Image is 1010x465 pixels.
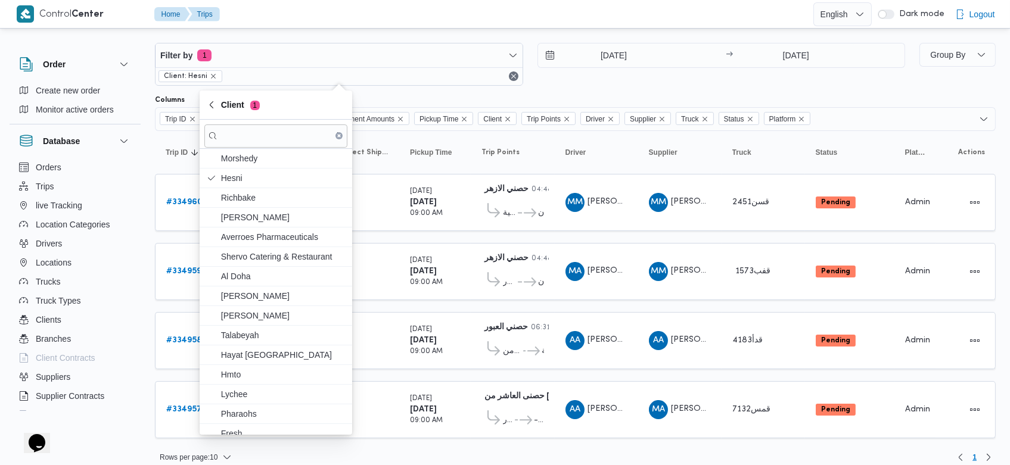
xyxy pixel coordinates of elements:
span: Trucks [36,274,60,289]
button: Next page [981,450,996,464]
button: Pickup Time [405,143,465,162]
span: [PERSON_NAME] [671,405,739,413]
button: Previous page [953,450,968,464]
span: قسن2451 [732,198,769,206]
span: Platform [764,112,811,125]
button: Branches [14,329,136,348]
span: Logout [969,7,995,21]
b: حصني العبور [484,323,528,331]
span: [PERSON_NAME] [221,308,345,323]
button: Trip IDSorted in descending order [161,143,209,162]
span: Client: Hesni [164,71,207,82]
span: Actions [958,148,985,157]
span: حصني -شيراتون [538,275,543,289]
button: Remove Status from selection in this group [747,116,754,123]
small: 09:00 AM [410,348,443,355]
button: Truck [728,143,799,162]
div: Order [10,81,141,124]
button: Trucks [14,272,136,291]
button: Client Contracts [14,348,136,367]
span: - شركة مصانع رجا للملابس [534,413,543,427]
button: Actions [965,262,984,281]
span: Orders [36,160,61,174]
span: Truck Types [36,294,80,308]
span: Clients [36,313,61,327]
span: Pickup Time [414,112,473,125]
span: Morshedy [221,151,345,166]
span: Truck [681,113,699,126]
span: Pending [816,266,856,277]
span: Client: Hesni [159,70,222,82]
small: 04:48 PM [532,186,564,193]
b: Pending [821,337,850,344]
span: MM [567,193,583,212]
span: Collect Shipment Amounts [310,113,394,126]
b: [DATE] [410,267,437,275]
button: Actions [965,331,984,350]
span: Admin [905,267,930,275]
span: Locations [36,255,72,270]
span: AA [653,331,664,350]
span: Pending [816,335,856,347]
small: [DATE] [410,257,432,264]
span: Trip ID; Sorted in descending order [166,148,188,157]
button: Monitor active orders [14,100,136,119]
input: search filters [204,124,347,148]
small: [DATE] [410,188,432,195]
span: Trip Points [527,113,561,126]
button: Remove Trip Points from selection in this group [563,116,570,123]
h3: Order [43,57,66,71]
span: Create new order [36,83,100,98]
span: Talabeyah [221,328,345,342]
button: Platform [900,143,930,162]
span: Branches [36,332,71,346]
span: [PERSON_NAME] [PERSON_NAME] السيد [588,336,747,344]
span: AA [570,331,580,350]
span: Pending [816,196,856,208]
span: Location Categories [36,217,110,232]
span: [PERSON_NAME] [671,336,739,344]
b: # 334958 [166,336,202,344]
span: MA [568,262,582,281]
button: Filter by1 active filters [156,43,523,67]
b: Center [72,10,104,19]
span: Drivers [36,236,62,251]
a: #334957 [166,402,202,417]
span: Pickup Time [419,113,458,126]
span: حصني -شيراتون [538,206,543,220]
b: [DATE] [410,336,437,344]
span: MM [651,262,666,281]
button: Status [811,143,888,162]
span: Averroes Pharmaceuticals [221,230,345,244]
button: Trips [188,7,220,21]
span: Supplier [649,148,678,157]
div: Abadalihafz Alsaid Abad Alihafz Alsaid [649,331,668,350]
button: Rows per page:10 [155,450,237,464]
small: [DATE] [410,326,432,333]
span: Driver [586,113,605,126]
input: Press the down key to open a popover containing a calendar. [736,43,855,67]
b: # 334957 [166,405,202,413]
button: Actions [965,193,984,212]
span: [PERSON_NAME] [221,289,345,303]
span: Shervo Catering & Restaurant [221,249,345,264]
span: Admin [905,405,930,413]
span: Platform [769,113,796,126]
span: Monitor active orders [36,102,114,117]
span: 1573قفب [735,267,770,275]
button: Remove Truck from selection in this group [701,116,708,123]
b: حصني الازهر [484,185,529,193]
div: Muhammad Ala Abadalltaif Alkhrof [649,400,668,419]
b: حصني الازهر [484,254,529,262]
span: MM [651,193,666,212]
b: Pending [821,268,850,275]
span: Supplier [630,113,656,126]
span: Collect Shipment Amounts [338,148,389,157]
small: [DATE] [410,395,432,402]
b: [DATE] [410,198,437,206]
span: Platform [905,148,925,157]
div: Mahmood Muhammad Ahmad Mahmood Khshan [649,262,668,281]
button: Driver [561,143,632,162]
span: Driver [580,112,620,125]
